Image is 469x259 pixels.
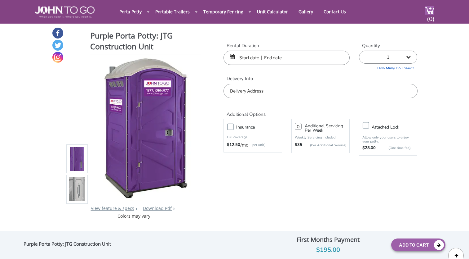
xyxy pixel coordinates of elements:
[52,52,63,63] a: Instagram
[223,51,350,65] input: Start date | End date
[173,207,175,210] img: chevron.png
[379,145,411,151] p: {One time fee}
[90,30,202,53] h1: Purple Porta Potty: JTG Construction Unit
[143,205,172,211] a: Download Pdf
[115,6,146,18] a: Porta Potty
[294,6,318,18] a: Gallery
[227,134,278,140] p: Full coverage
[52,28,63,39] a: Facebook
[223,104,417,118] h2: Additional Options
[362,135,414,143] p: Allow only your users to enjoy your potty.
[236,123,285,131] h3: Insurance
[305,124,346,133] h3: Additional Servicing Per Week
[319,6,351,18] a: Contact Us
[295,142,302,148] strong: $35
[35,6,95,18] img: JOHN to go
[99,54,193,201] img: Product
[252,6,293,18] a: Unit Calculator
[223,43,350,49] label: Rental Duration
[362,145,376,151] strong: $28.00
[427,10,434,23] span: (0)
[359,64,417,71] a: How Many Do I need?
[372,123,420,131] h3: Attached lock
[91,205,134,211] a: View feature & specs
[24,241,114,249] div: Purple Porta Potty: JTG Construction Unit
[66,213,202,219] div: Colors may vary
[269,234,387,245] div: First Months Payment
[269,245,387,255] div: $195.00
[151,6,194,18] a: Portable Trailers
[135,207,137,210] img: right arrow icon
[52,40,63,51] a: Twitter
[199,6,248,18] a: Temporary Fencing
[223,75,417,82] label: Delivery Info
[227,142,240,148] strong: $12.50
[248,142,265,148] p: (per unit)
[425,6,434,15] img: cart a
[302,143,346,148] p: (Per Additional Service)
[391,239,445,251] button: Add To Cart
[227,142,278,148] div: /mo
[69,86,86,233] img: Product
[295,123,302,130] input: 0
[223,84,417,98] input: Delivery Address
[295,135,346,140] p: Weekly Servicing Included
[359,43,417,49] label: Quantity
